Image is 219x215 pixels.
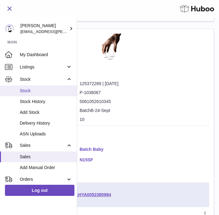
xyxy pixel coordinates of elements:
[20,120,72,126] span: Delivery History
[5,24,14,33] img: horia@orea.uk
[20,64,66,70] span: Listings
[20,29,121,34] span: [EMAIL_ADDRESS][PERSON_NAME][DOMAIN_NAME]
[5,185,74,196] a: Log out
[80,147,209,152] a: Batch Baby
[10,183,209,207] div: Tracking - Hermes Corporate:
[20,23,68,35] div: [PERSON_NAME]
[20,52,72,58] span: My Dashboard
[20,176,66,182] span: Orders
[13,198,206,204] div: Carrier Service: 2DAYMP
[94,34,125,75] img: 137361742780376.png
[10,135,209,141] div: O1 [PERSON_NAME]
[80,90,209,96] dd: P-1038067
[10,117,209,126] td: 10
[20,154,72,160] span: Sales
[80,99,209,105] dd: 5061052610345
[20,143,66,148] span: Sales
[70,192,111,197] a: H01HYA0052380984
[20,165,72,171] span: Add Manual Order
[20,99,72,105] span: Stock History
[80,157,209,163] a: N15SF
[80,108,209,114] dd: BatchB-24-Sept
[10,81,209,87] div: 125372289 | [DATE]
[20,88,72,94] span: Stock
[13,186,206,192] div: Shipped Date: [DATE]
[20,131,72,137] span: ASN Uploads
[20,76,66,82] span: Stock
[20,110,72,115] span: Add Stock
